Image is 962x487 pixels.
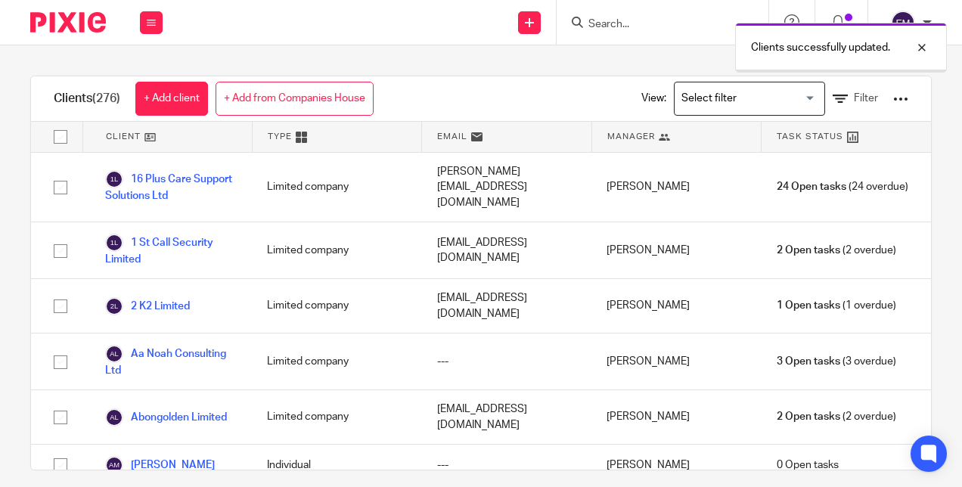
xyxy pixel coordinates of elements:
a: + Add from Companies House [216,82,374,116]
a: + Add client [135,82,208,116]
div: [EMAIL_ADDRESS][DOMAIN_NAME] [422,390,591,444]
div: [EMAIL_ADDRESS][DOMAIN_NAME] [422,279,591,333]
span: Task Status [777,130,843,143]
div: [PERSON_NAME] [591,153,761,222]
a: 2 K2 Limited [105,297,190,315]
div: Limited company [252,333,421,389]
div: Limited company [252,222,421,278]
span: (276) [92,92,120,104]
input: Search for option [676,85,816,112]
img: svg%3E [105,456,123,474]
div: --- [422,445,591,485]
img: svg%3E [105,297,123,315]
a: 16 Plus Care Support Solutions Ltd [105,170,237,203]
div: [EMAIL_ADDRESS][DOMAIN_NAME] [422,222,591,278]
h1: Clients [54,91,120,107]
span: Email [437,130,467,143]
span: (3 overdue) [777,354,896,369]
span: Manager [607,130,655,143]
img: svg%3E [105,170,123,188]
span: 1 Open tasks [777,298,840,313]
span: Filter [854,93,878,104]
img: svg%3E [105,408,123,427]
div: Limited company [252,153,421,222]
div: [PERSON_NAME] [591,445,761,485]
div: --- [422,333,591,389]
span: 24 Open tasks [777,179,846,194]
div: Limited company [252,279,421,333]
img: svg%3E [105,345,123,363]
div: Search for option [674,82,825,116]
div: [PERSON_NAME] [591,279,761,333]
span: Client [106,130,141,143]
span: (24 overdue) [777,179,908,194]
div: [PERSON_NAME][EMAIL_ADDRESS][DOMAIN_NAME] [422,153,591,222]
div: [PERSON_NAME] [591,333,761,389]
span: (2 overdue) [777,243,896,258]
div: [PERSON_NAME] [591,222,761,278]
div: View: [619,76,908,121]
img: Pixie [30,12,106,33]
input: Select all [46,123,75,151]
span: (2 overdue) [777,409,896,424]
a: 1 St Call Security Limited [105,234,237,267]
span: 0 Open tasks [777,458,839,473]
img: svg%3E [105,234,123,252]
a: [PERSON_NAME] [105,456,215,474]
a: Abongolden Limited [105,408,227,427]
span: Type [268,130,292,143]
div: Individual [252,445,421,485]
span: 2 Open tasks [777,409,840,424]
span: (1 overdue) [777,298,896,313]
span: 2 Open tasks [777,243,840,258]
span: 3 Open tasks [777,354,840,369]
div: [PERSON_NAME] [591,390,761,444]
p: Clients successfully updated. [751,40,890,55]
a: Aa Noah Consulting Ltd [105,345,237,378]
div: Limited company [252,390,421,444]
img: svg%3E [891,11,915,35]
